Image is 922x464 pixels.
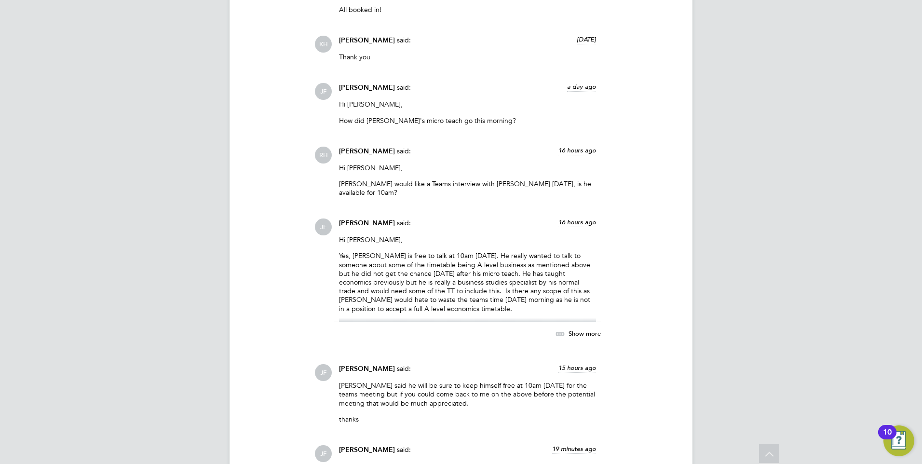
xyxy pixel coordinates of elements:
[397,445,411,454] span: said:
[558,364,596,372] span: 15 hours ago
[315,445,332,462] span: JF
[883,425,914,456] button: Open Resource Center, 10 new notifications
[339,53,596,61] p: Thank you
[339,164,596,172] p: Hi [PERSON_NAME],
[339,365,395,373] span: [PERSON_NAME]
[339,446,395,454] span: [PERSON_NAME]
[397,218,411,227] span: said:
[339,381,596,408] p: [PERSON_NAME] said he will be sure to keep himself free at 10am [DATE] for the teams meeting but ...
[339,36,395,44] span: [PERSON_NAME]
[315,218,332,235] span: JF
[397,36,411,44] span: said:
[397,83,411,92] span: said:
[339,235,596,244] p: Hi [PERSON_NAME],
[577,35,596,43] span: [DATE]
[339,116,596,125] p: How did [PERSON_NAME]'s micro teach go this morning?
[552,445,596,453] span: 19 minutes ago
[339,100,596,109] p: Hi [PERSON_NAME],
[883,432,892,445] div: 10
[567,82,596,91] span: a day ago
[569,329,601,338] span: Show more
[558,146,596,154] span: 16 hours ago
[339,219,395,227] span: [PERSON_NAME]
[315,147,332,164] span: RH
[339,415,596,423] p: thanks
[397,147,411,155] span: said:
[339,147,395,155] span: [PERSON_NAME]
[315,83,332,100] span: JF
[339,320,596,338] p: [PERSON_NAME] would love the opportunity to talk about this [DATE] at 10am but wants to be open a...
[315,364,332,381] span: JF
[339,83,395,92] span: [PERSON_NAME]
[397,364,411,373] span: said:
[339,251,596,313] p: Yes, [PERSON_NAME] is free to talk at 10am [DATE]. He really wanted to talk to someone about some...
[558,218,596,226] span: 16 hours ago
[315,36,332,53] span: KH
[339,179,596,197] p: [PERSON_NAME] would like a Teams interview with [PERSON_NAME] [DATE], is he available for 10am?
[339,5,596,14] p: All booked in!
